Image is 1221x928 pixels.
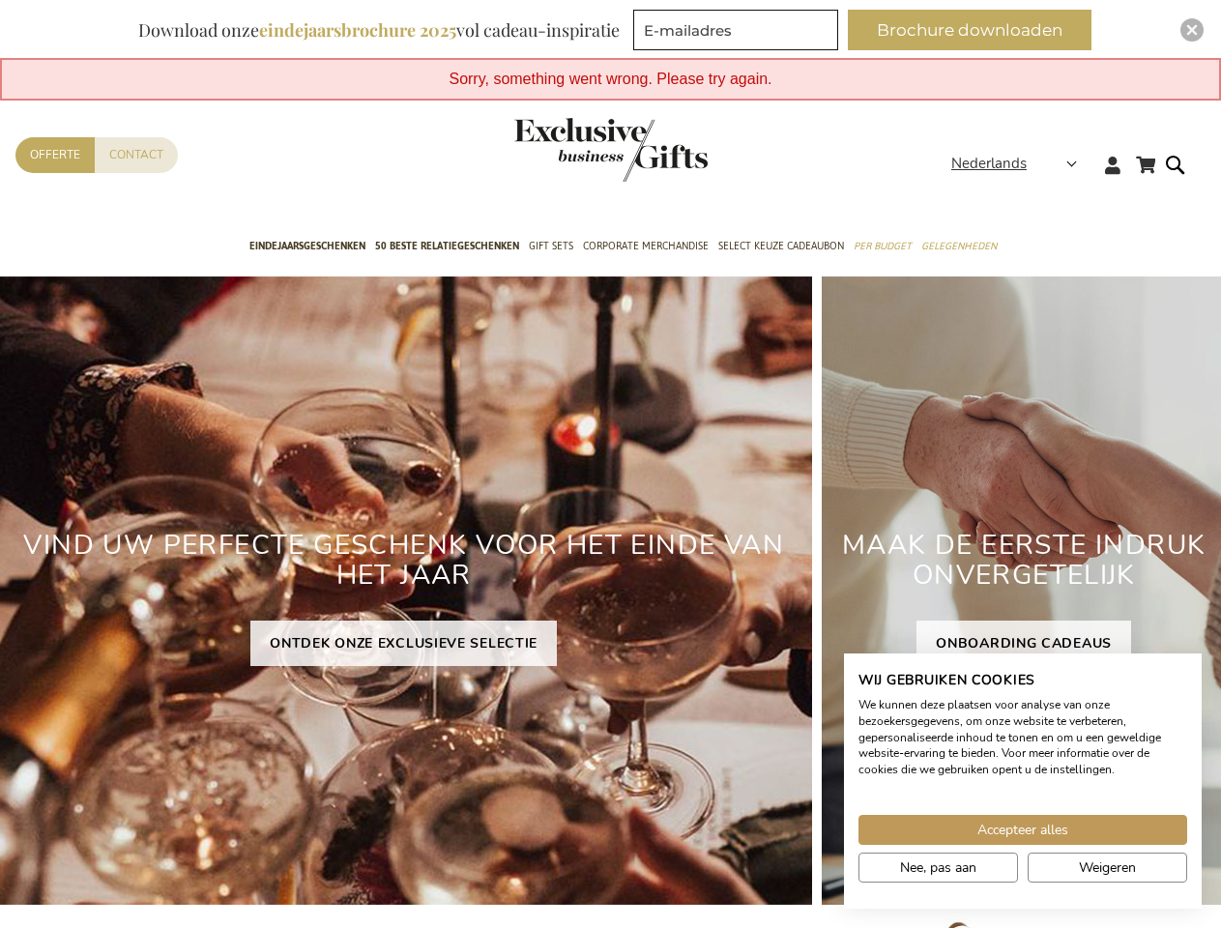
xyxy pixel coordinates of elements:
a: store logo [514,118,611,182]
span: Nederlands [951,153,1027,175]
div: Nederlands [951,153,1090,175]
span: Per Budget [854,236,912,256]
span: Gift Sets [529,236,573,256]
button: Accepteer alle cookies [858,815,1187,845]
a: ONBOARDING CADEAUS [916,621,1131,666]
img: Exclusive Business gifts logo [514,118,708,182]
a: Contact [95,137,178,173]
button: Pas cookie voorkeuren aan [858,853,1018,883]
p: We kunnen deze plaatsen voor analyse van onze bezoekersgegevens, om onze website te verbeteren, g... [858,697,1187,778]
a: Offerte [15,137,95,173]
b: eindejaarsbrochure 2025 [259,18,456,42]
span: Nee, pas aan [900,857,976,878]
span: Accepteer alles [977,820,1068,840]
span: 50 beste relatiegeschenken [375,236,519,256]
button: Alle cookies weigeren [1028,853,1187,883]
a: ONTDEK ONZE EXCLUSIEVE SELECTIE [250,621,557,666]
div: Close [1180,18,1204,42]
div: Download onze vol cadeau-inspiratie [130,10,628,50]
span: Eindejaarsgeschenken [249,236,365,256]
input: E-mailadres [633,10,838,50]
span: Corporate Merchandise [583,236,709,256]
button: Brochure downloaden [848,10,1091,50]
h2: Wij gebruiken cookies [858,672,1187,689]
span: Select Keuze Cadeaubon [718,236,844,256]
form: marketing offers and promotions [633,10,844,56]
img: Close [1186,24,1198,36]
span: Gelegenheden [921,236,997,256]
span: Weigeren [1079,857,1136,878]
span: Sorry, something went wrong. Please try again. [449,71,771,87]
